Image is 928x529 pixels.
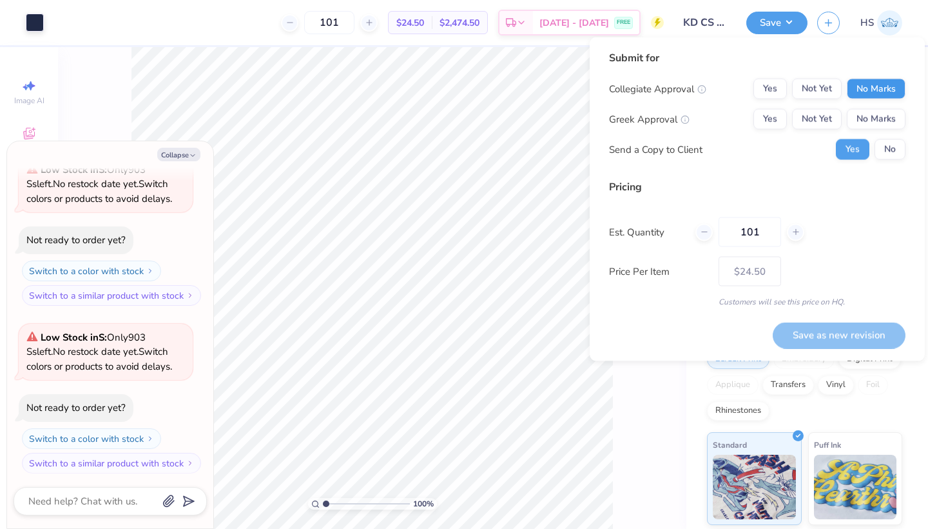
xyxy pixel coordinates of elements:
[877,10,902,35] img: Helen Slacik
[22,453,201,474] button: Switch to a similar product with stock
[713,455,796,519] img: Standard
[847,109,905,130] button: No Marks
[26,331,172,373] span: Only 903 Ss left. Switch colors or products to avoid delays.
[707,401,769,421] div: Rhinestones
[719,217,781,247] input: – –
[860,15,874,30] span: HS
[753,79,787,99] button: Yes
[847,79,905,99] button: No Marks
[814,438,841,452] span: Puff Ink
[157,148,200,161] button: Collapse
[713,438,747,452] span: Standard
[609,112,690,126] div: Greek Approval
[186,459,194,467] img: Switch to a similar product with stock
[609,142,702,157] div: Send a Copy to Client
[539,16,609,30] span: [DATE] - [DATE]
[440,16,479,30] span: $2,474.50
[53,177,139,190] span: No restock date yet.
[609,264,709,279] label: Price Per Item
[146,267,154,275] img: Switch to a color with stock
[53,345,139,358] span: No restock date yet.
[753,109,787,130] button: Yes
[26,234,126,246] div: Not ready to order yet?
[673,10,737,35] input: Untitled Design
[304,11,354,34] input: – –
[875,139,905,160] button: No
[858,375,888,395] div: Foil
[609,81,706,96] div: Collegiate Approval
[814,455,897,519] img: Puff Ink
[762,375,814,395] div: Transfers
[792,79,842,99] button: Not Yet
[818,375,854,395] div: Vinyl
[22,285,201,306] button: Switch to a similar product with stock
[22,261,161,281] button: Switch to a color with stock
[396,16,424,30] span: $24.50
[146,435,154,443] img: Switch to a color with stock
[792,109,842,130] button: Not Yet
[860,10,902,35] a: HS
[707,375,759,395] div: Applique
[26,401,126,414] div: Not ready to order yet?
[609,296,905,308] div: Customers will see this price on HQ.
[22,428,161,449] button: Switch to a color with stock
[41,331,107,344] strong: Low Stock in S :
[186,292,194,299] img: Switch to a similar product with stock
[609,225,686,239] label: Est. Quantity
[413,498,434,510] span: 100 %
[746,12,807,34] button: Save
[609,179,905,195] div: Pricing
[617,18,630,27] span: FREE
[836,139,869,160] button: Yes
[14,95,44,106] span: Image AI
[26,163,172,205] span: Only 903 Ss left. Switch colors or products to avoid delays.
[41,163,107,176] strong: Low Stock in S :
[609,50,905,66] div: Submit for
